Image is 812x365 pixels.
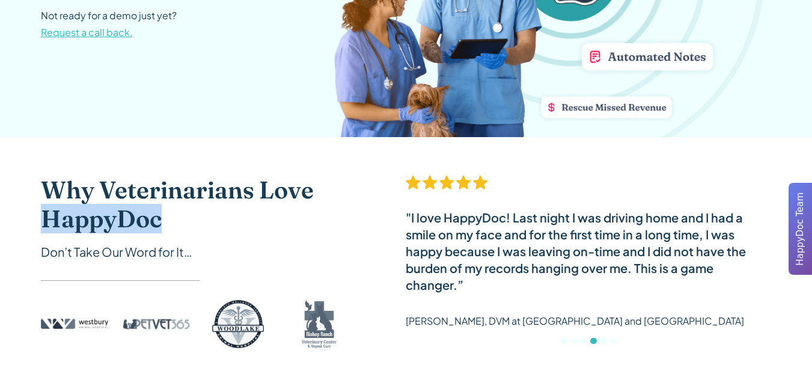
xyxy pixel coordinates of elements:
div: Show slide 6 of 6 [610,338,616,344]
img: Bishop Ranch logo [286,300,353,348]
p: [PERSON_NAME], DVM at [GEOGRAPHIC_DATA] and [GEOGRAPHIC_DATA] [406,313,744,330]
p: Not ready for a demo just yet? [41,7,177,41]
span: Request a call back. [41,26,133,38]
div: "I love HappyDoc! Last night I was driving home and I had a smile on my face and for the first ti... [406,209,771,293]
div: Show slide 5 of 6 [600,338,606,344]
div: Show slide 1 of 6 [561,338,567,344]
div: Show slide 2 of 6 [571,338,577,344]
div: carousel [406,176,772,356]
div: Show slide 4 of 6 [590,338,596,344]
img: Westbury [41,300,108,348]
h2: Why Veterinarians Love HappyDoc [41,176,358,233]
div: Show slide 3 of 6 [581,338,587,344]
div: Don’t Take Our Word for It… [41,243,358,261]
img: Woodlake logo [204,300,272,348]
img: PetVet 365 logo [123,300,190,348]
div: 4 of 6 [406,176,771,356]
